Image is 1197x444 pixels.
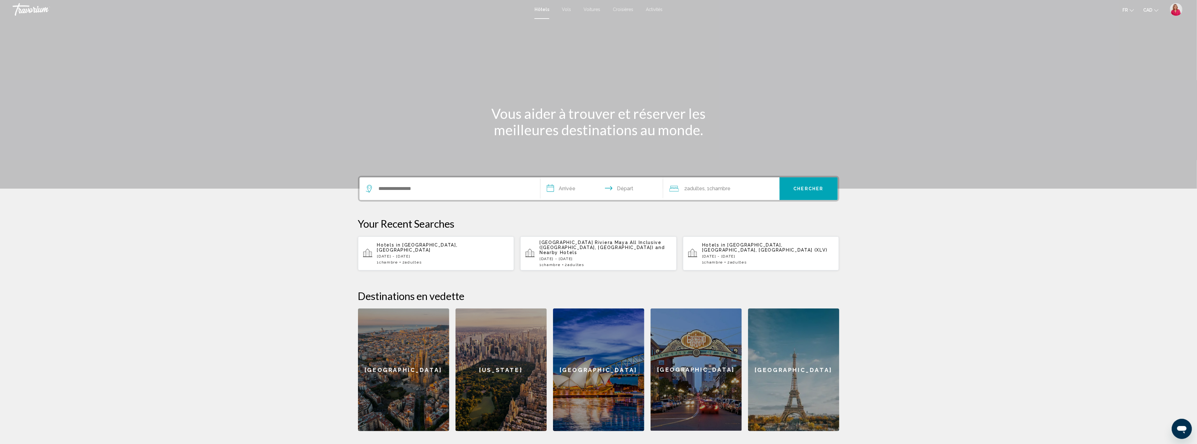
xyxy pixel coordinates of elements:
button: Hotels in [GEOGRAPHIC_DATA], [GEOGRAPHIC_DATA], [GEOGRAPHIC_DATA] (XLV)[DATE] - [DATE]1Chambre2Ad... [683,236,839,271]
span: Adultes [687,186,705,191]
iframe: Bouton de lancement de la fenêtre de messagerie [1172,419,1192,439]
button: Chercher [780,177,838,200]
button: Hotels in [GEOGRAPHIC_DATA], [GEOGRAPHIC_DATA][DATE] - [DATE]1Chambre2Adultes [358,236,514,271]
a: Croisières [613,7,633,12]
span: 2 [402,260,422,264]
h2: Destinations en vedette [358,290,839,302]
span: 2 [685,184,705,193]
img: 2Q== [1170,3,1183,16]
span: Adultes [730,260,747,264]
span: 1 [540,263,560,267]
span: Adultes [568,263,584,267]
span: [GEOGRAPHIC_DATA], [GEOGRAPHIC_DATA] [377,242,458,253]
button: User Menu [1168,3,1184,16]
span: fr [1123,8,1128,13]
div: Search widget [360,177,838,200]
span: 1 [702,260,723,264]
span: CAD [1144,8,1153,13]
span: Chambre [379,260,398,264]
span: Chambre [704,260,723,264]
a: Travorium [13,3,528,16]
span: Hotels in [702,242,726,247]
a: Vols [562,7,571,12]
span: Adultes [405,260,422,264]
button: [GEOGRAPHIC_DATA] Riviera Maya All Inclusive ([GEOGRAPHIC_DATA], [GEOGRAPHIC_DATA]) and Nearby Ho... [520,236,677,271]
button: Change currency [1144,5,1159,14]
span: Chambre [542,263,561,267]
span: 1 [377,260,398,264]
a: [US_STATE] [456,308,547,431]
p: [DATE] - [DATE] [540,257,672,261]
span: 2 [565,263,584,267]
span: and Nearby Hotels [540,245,665,255]
span: Chambre [710,186,731,191]
h1: Vous aider à trouver et réserver les meilleures destinations au monde. [481,105,717,138]
a: [GEOGRAPHIC_DATA] [748,308,839,431]
a: Activités [646,7,663,12]
button: Travelers: 2 adults, 0 children [663,177,780,200]
span: [GEOGRAPHIC_DATA] Riviera Maya All Inclusive ([GEOGRAPHIC_DATA], [GEOGRAPHIC_DATA]) [540,240,662,250]
span: , 1 [705,184,731,193]
p: Your Recent Searches [358,217,839,230]
a: Hôtels [534,7,549,12]
button: Change language [1123,5,1134,14]
span: Hotels in [377,242,401,247]
p: [DATE] - [DATE] [702,254,834,258]
span: Chercher [794,186,824,191]
p: [DATE] - [DATE] [377,254,509,258]
a: [GEOGRAPHIC_DATA] [358,308,449,431]
a: [GEOGRAPHIC_DATA] [651,308,742,431]
span: 2 [727,260,747,264]
button: Check in and out dates [540,177,663,200]
a: Voitures [584,7,600,12]
span: [GEOGRAPHIC_DATA], [GEOGRAPHIC_DATA], [GEOGRAPHIC_DATA] (XLV) [702,242,828,253]
a: [GEOGRAPHIC_DATA] [553,308,644,431]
